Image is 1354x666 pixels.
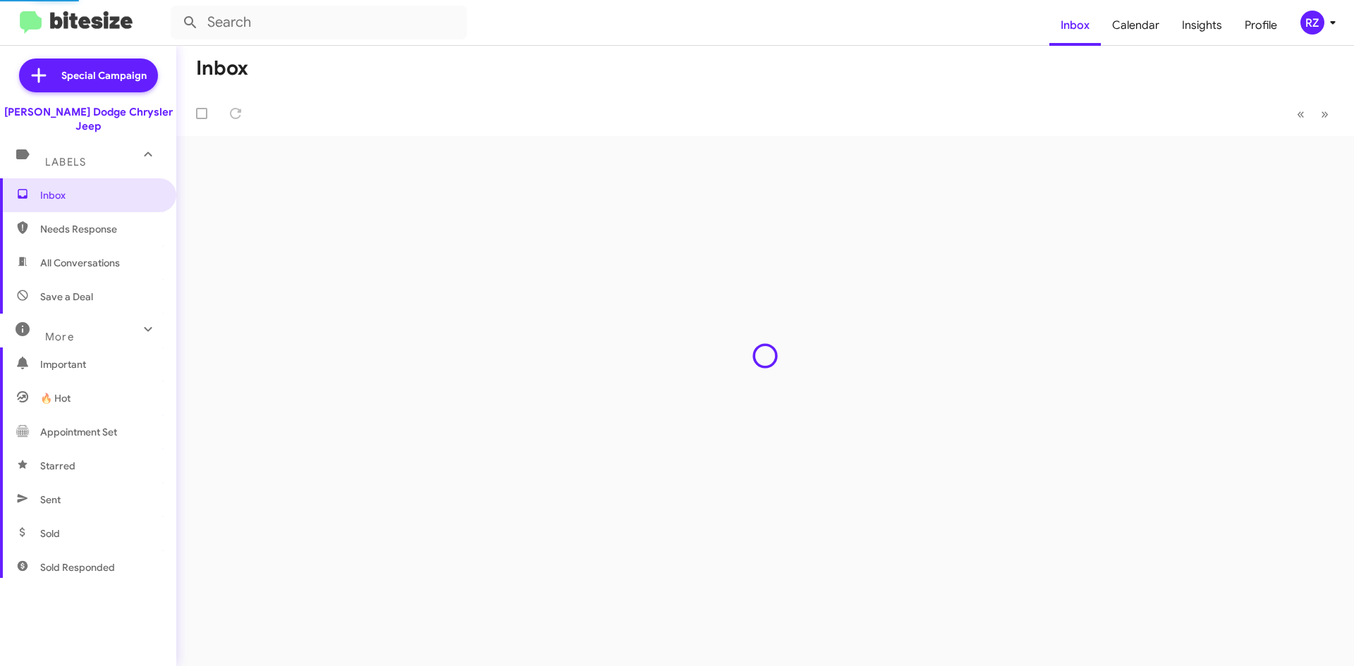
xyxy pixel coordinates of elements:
[40,526,60,541] span: Sold
[40,357,160,371] span: Important
[40,493,61,507] span: Sent
[171,6,467,39] input: Search
[40,459,75,473] span: Starred
[40,222,160,236] span: Needs Response
[40,560,115,574] span: Sold Responded
[1289,99,1337,128] nav: Page navigation example
[1101,5,1171,46] a: Calendar
[1312,99,1337,128] button: Next
[1288,11,1338,35] button: RZ
[45,156,86,168] span: Labels
[40,256,120,270] span: All Conversations
[1288,99,1313,128] button: Previous
[40,391,71,405] span: 🔥 Hot
[40,425,117,439] span: Appointment Set
[1300,11,1324,35] div: RZ
[19,58,158,92] a: Special Campaign
[1233,5,1288,46] a: Profile
[1297,105,1305,123] span: «
[1049,5,1101,46] a: Inbox
[61,68,147,82] span: Special Campaign
[45,331,74,343] span: More
[196,57,248,80] h1: Inbox
[40,188,160,202] span: Inbox
[1171,5,1233,46] a: Insights
[1321,105,1329,123] span: »
[40,290,93,304] span: Save a Deal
